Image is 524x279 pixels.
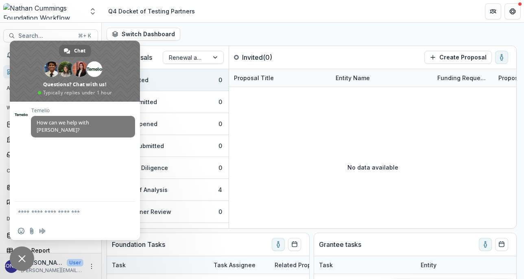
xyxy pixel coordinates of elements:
[209,261,260,269] div: Task Assignee
[314,256,416,274] div: Task
[31,108,135,113] span: Temelio
[87,262,96,271] button: More
[3,244,98,257] a: Data Report
[209,256,270,274] div: Task Assignee
[416,261,441,269] div: Entity
[107,179,229,201] button: Staff Analysis4
[21,267,83,274] p: [PERSON_NAME][EMAIL_ADDRESS][PERSON_NAME][DOMAIN_NAME]
[107,91,229,113] button: Submitted0
[7,105,87,111] span: Workflows
[242,52,303,62] p: Invited ( 0 )
[107,256,209,274] div: Task
[218,142,222,150] div: 0
[416,256,517,274] div: Entity
[107,261,131,269] div: Task
[7,85,87,91] span: Activity
[112,240,165,249] p: Foundation Tasks
[270,256,371,274] div: Related Proposal
[128,163,168,172] div: Due Diligence
[495,51,508,64] button: toggle-assigned-to-me
[288,238,301,251] button: Calendar
[39,228,46,234] span: Audio message
[331,69,432,87] div: Entity Name
[76,31,93,40] div: ⌘ + K
[128,185,168,194] div: Staff Analysis
[229,69,331,87] div: Proposal Title
[3,101,98,114] button: Open Workflows
[107,157,229,179] button: Due Diligence0
[107,28,180,41] button: Switch Dashboard
[432,74,493,82] div: Funding Requested
[3,133,98,146] a: Payments
[67,259,83,266] p: User
[16,246,92,255] div: Data Report
[21,258,63,267] p: [PERSON_NAME] San [PERSON_NAME]
[504,3,521,20] button: Get Help
[3,29,98,42] button: Search...
[479,238,492,251] button: toggle-assigned-to-me
[108,7,195,15] div: Q4 Docket of Testing Partners
[10,246,34,271] div: Close chat
[218,76,222,84] div: 0
[485,3,501,20] button: Partners
[218,98,222,106] div: 0
[3,164,98,177] button: Open Contacts
[7,168,87,174] span: Contacts
[18,209,114,216] textarea: Compose your message...
[3,181,98,194] a: Grantees
[128,98,157,106] div: Submitted
[3,229,98,242] a: Dashboard
[3,49,98,62] button: Notifications66
[218,120,222,128] div: 0
[28,228,35,234] span: Send a file
[432,69,493,87] div: Funding Requested
[107,135,229,157] button: Resubmitted0
[74,45,85,57] span: Chat
[105,5,198,17] nav: breadcrumb
[3,212,98,225] button: Open Data & Reporting
[18,33,73,39] span: Search...
[314,261,338,269] div: Task
[229,74,279,82] div: Proposal Title
[7,216,87,222] span: Data & Reporting
[319,240,361,249] p: Grantee tasks
[331,74,375,82] div: Entity Name
[107,113,229,135] button: Reopened0
[3,3,84,20] img: Nathan Cummings Foundation Workflow Sandbox logo
[218,185,222,194] div: 4
[37,119,89,133] span: How can we help with [PERSON_NAME]?
[128,207,171,216] div: Partner Review
[107,69,229,91] button: Invited0
[272,238,285,251] button: toggle-assigned-to-me
[424,51,492,64] button: Create Proposal
[128,120,157,128] div: Reopened
[3,118,98,131] a: Proposals
[3,82,98,95] button: Open Activity
[3,148,98,161] a: Grantee Reports
[59,45,91,57] div: Chat
[3,65,98,78] a: Dashboard
[495,238,508,251] button: Calendar
[218,207,222,216] div: 0
[18,228,24,234] span: Insert an emoji
[107,201,229,223] button: Partner Review0
[347,163,398,172] p: No data available
[270,261,328,269] div: Related Proposal
[218,163,222,172] div: 0
[3,196,98,209] a: Communications
[128,142,164,150] div: Resubmitted
[87,3,98,20] button: Open entity switcher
